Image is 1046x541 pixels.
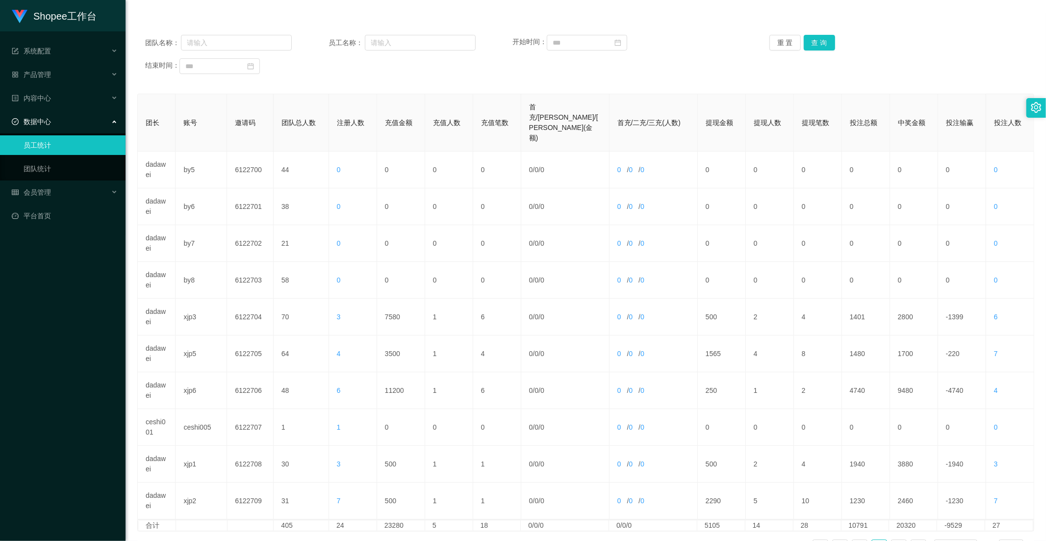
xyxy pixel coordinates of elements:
[937,520,985,531] td: -9529
[794,262,842,299] td: 0
[473,152,521,188] td: 0
[529,497,533,505] span: 0
[281,119,316,127] span: 团队总人数
[425,262,473,299] td: 0
[794,335,842,372] td: 8
[12,71,51,78] span: 产品管理
[138,152,176,188] td: dadawei
[377,335,425,372] td: 3500
[842,372,890,409] td: 4740
[473,335,521,372] td: 4
[337,276,341,284] span: 0
[227,225,274,262] td: 6122702
[521,446,610,483] td: / /
[329,520,377,531] td: 24
[629,497,633,505] span: 0
[746,152,794,188] td: 0
[610,409,698,446] td: / /
[521,520,609,531] td: 0/0/0
[697,520,745,531] td: 5105
[617,203,621,210] span: 0
[794,446,842,483] td: 4
[176,483,227,519] td: xjp2
[274,409,329,446] td: 1
[640,203,644,210] span: 0
[698,299,746,335] td: 500
[938,372,986,409] td: -4740
[1031,102,1042,113] i: 图标: setting
[138,299,176,335] td: dadawei
[535,423,538,431] span: 0
[698,262,746,299] td: 0
[529,203,533,210] span: 0
[12,189,19,196] i: 图标: table
[337,350,341,358] span: 4
[994,239,998,247] span: 0
[227,262,274,299] td: 6122703
[176,225,227,262] td: by7
[994,386,998,394] span: 4
[640,313,644,321] span: 0
[227,446,274,483] td: 6122708
[377,520,425,531] td: 23280
[746,188,794,225] td: 0
[617,460,621,468] span: 0
[247,63,254,70] i: 图标: calendar
[617,119,681,127] span: 首充/二充/三充(人数)
[365,35,476,51] input: 请输入
[994,276,998,284] span: 0
[794,299,842,335] td: 4
[473,299,521,335] td: 6
[473,409,521,446] td: 0
[794,188,842,225] td: 0
[12,118,19,125] i: 图标: check-circle-o
[377,225,425,262] td: 0
[794,372,842,409] td: 2
[540,497,544,505] span: 0
[138,188,176,225] td: dadawei
[337,460,341,468] span: 3
[337,203,341,210] span: 0
[521,483,610,519] td: / /
[617,386,621,394] span: 0
[610,299,698,335] td: / /
[183,119,197,127] span: 账号
[540,239,544,247] span: 0
[274,483,329,519] td: 31
[227,409,274,446] td: 6122707
[698,372,746,409] td: 250
[529,276,533,284] span: 0
[890,225,938,262] td: 0
[698,446,746,483] td: 500
[12,94,51,102] span: 内容中心
[745,520,793,531] td: 14
[337,313,341,321] span: 3
[377,152,425,188] td: 0
[138,372,176,409] td: dadawei
[138,335,176,372] td: dadawei
[540,423,544,431] span: 0
[540,166,544,174] span: 0
[529,166,533,174] span: 0
[938,188,986,225] td: 0
[385,119,412,127] span: 充值金额
[146,119,159,127] span: 团长
[540,386,544,394] span: 0
[640,350,644,358] span: 0
[12,188,51,196] span: 会员管理
[640,423,644,431] span: 0
[176,299,227,335] td: xjp3
[754,119,781,127] span: 提现人数
[521,188,610,225] td: / /
[521,335,610,372] td: / /
[227,335,274,372] td: 6122705
[481,119,509,127] span: 充值笔数
[938,446,986,483] td: -1940
[938,483,986,519] td: -1230
[425,446,473,483] td: 1
[227,188,274,225] td: 6122701
[610,335,698,372] td: / /
[521,409,610,446] td: / /
[337,166,341,174] span: 0
[850,119,877,127] span: 投注总额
